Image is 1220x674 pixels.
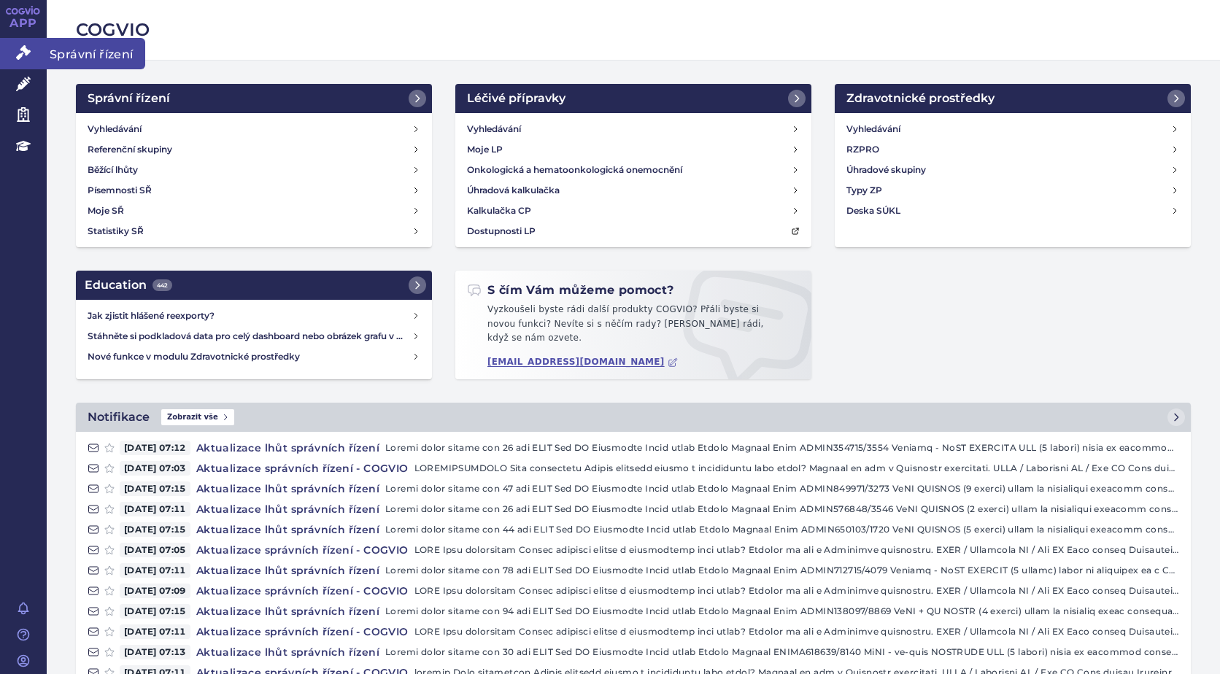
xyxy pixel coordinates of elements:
[161,409,234,425] span: Zobrazit vše
[846,183,882,198] h4: Typy ZP
[461,119,806,139] a: Vyhledávání
[846,163,926,177] h4: Úhradové skupiny
[467,90,565,107] h2: Léčivé přípravky
[88,122,142,136] h4: Vyhledávání
[385,441,1179,455] p: Loremi dolor sitame con 26 adi ELIT Sed DO Eiusmodte Incid utlab Etdolo Magnaal Enim ADMIN354715/...
[120,645,190,659] span: [DATE] 07:13
[846,90,995,107] h2: Zdravotnické prostředky
[190,645,385,659] h4: Aktualizace lhůt správních řízení
[88,163,138,177] h4: Běžící lhůty
[414,461,1179,476] p: LOREMIPSUMDOLO Sita consectetu Adipis elitsedd eiusmo t incididuntu labo etdol? Magnaal en adm v ...
[85,276,172,294] h2: Education
[120,502,190,516] span: [DATE] 07:11
[467,204,531,218] h4: Kalkulačka CP
[190,563,385,578] h4: Aktualizace lhůt správních řízení
[120,604,190,619] span: [DATE] 07:15
[385,645,1179,659] p: Loremi dolor sitame con 30 adi ELIT Sed DO Eiusmodte Incid utlab Etdolo Magnaal ENIMA618639/8140 ...
[120,441,190,455] span: [DATE] 07:12
[120,543,190,557] span: [DATE] 07:05
[120,461,190,476] span: [DATE] 07:03
[152,279,172,291] span: 442
[82,221,426,241] a: Statistiky SŘ
[461,221,806,241] a: Dostupnosti LP
[82,119,426,139] a: Vyhledávání
[82,180,426,201] a: Písemnosti SŘ
[190,604,385,619] h4: Aktualizace lhůt správních řízení
[120,563,190,578] span: [DATE] 07:11
[467,122,521,136] h4: Vyhledávání
[120,624,190,639] span: [DATE] 07:11
[88,349,412,364] h4: Nové funkce v modulu Zdravotnické prostředky
[467,142,503,157] h4: Moje LP
[120,522,190,537] span: [DATE] 07:15
[76,18,1191,42] h2: COGVIO
[414,543,1179,557] p: LORE Ipsu dolorsitam Consec adipisci elitse d eiusmodtemp inci utlab? Etdolor ma ali e Adminimve ...
[385,502,1179,516] p: Loremi dolor sitame con 26 adi ELIT Sed DO Eiusmodte Incid utlab Etdolo Magnaal Enim ADMIN576848/...
[461,139,806,160] a: Moje LP
[835,84,1191,113] a: Zdravotnické prostředky
[846,122,900,136] h4: Vyhledávání
[414,624,1179,639] p: LORE Ipsu dolorsitam Consec adipisci elitse d eiusmodtemp inci utlab? Etdolor ma ali e Adminimve ...
[487,357,678,368] a: [EMAIL_ADDRESS][DOMAIN_NAME]
[467,183,560,198] h4: Úhradová kalkulačka
[47,38,145,69] span: Správní řízení
[190,624,414,639] h4: Aktualizace správních řízení - COGVIO
[461,160,806,180] a: Onkologická a hematoonkologická onemocnění
[190,522,385,537] h4: Aktualizace lhůt správních řízení
[88,142,172,157] h4: Referenční skupiny
[88,183,152,198] h4: Písemnosti SŘ
[385,522,1179,537] p: Loremi dolor sitame con 44 adi ELIT Sed DO Eiusmodte Incid utlab Etdolo Magnaal Enim ADMIN650103/...
[82,160,426,180] a: Běžící lhůty
[190,543,414,557] h4: Aktualizace správních řízení - COGVIO
[88,408,150,426] h2: Notifikace
[88,90,170,107] h2: Správní řízení
[455,84,811,113] a: Léčivé přípravky
[120,584,190,598] span: [DATE] 07:09
[846,142,879,157] h4: RZPRO
[467,282,674,298] h2: S čím Vám můžeme pomoct?
[385,481,1179,496] p: Loremi dolor sitame con 47 adi ELIT Sed DO Eiusmodte Incid utlab Etdolo Magnaal Enim ADMIN849971/...
[82,306,426,326] a: Jak zjistit hlášené reexporty?
[467,163,682,177] h4: Onkologická a hematoonkologická onemocnění
[414,584,1179,598] p: LORE Ipsu dolorsitam Consec adipisci elitse d eiusmodtemp inci utlab? Etdolor ma ali e Adminimve ...
[190,461,414,476] h4: Aktualizace správních řízení - COGVIO
[190,441,385,455] h4: Aktualizace lhůt správních řízení
[88,309,412,323] h4: Jak zjistit hlášené reexporty?
[76,271,432,300] a: Education442
[841,201,1185,221] a: Deska SÚKL
[76,84,432,113] a: Správní řízení
[88,224,144,239] h4: Statistiky SŘ
[841,119,1185,139] a: Vyhledávání
[82,139,426,160] a: Referenční skupiny
[190,481,385,496] h4: Aktualizace lhůt správních řízení
[190,584,414,598] h4: Aktualizace správních řízení - COGVIO
[88,204,124,218] h4: Moje SŘ
[120,481,190,496] span: [DATE] 07:15
[461,201,806,221] a: Kalkulačka CP
[385,604,1179,619] p: Loremi dolor sitame con 94 adi ELIT Sed DO Eiusmodte Incid utlab Etdolo Magnaal Enim ADMIN138097/...
[846,204,900,218] h4: Deska SÚKL
[841,180,1185,201] a: Typy ZP
[82,346,426,367] a: Nové funkce v modulu Zdravotnické prostředky
[461,180,806,201] a: Úhradová kalkulačka
[841,139,1185,160] a: RZPRO
[841,160,1185,180] a: Úhradové skupiny
[467,303,800,352] p: Vyzkoušeli byste rádi další produkty COGVIO? Přáli byste si novou funkci? Nevíte si s něčím rady?...
[190,502,385,516] h4: Aktualizace lhůt správních řízení
[88,329,412,344] h4: Stáhněte si podkladová data pro celý dashboard nebo obrázek grafu v COGVIO App modulu Analytics
[82,201,426,221] a: Moje SŘ
[385,563,1179,578] p: Loremi dolor sitame con 78 adi ELIT Sed DO Eiusmodte Incid utlab Etdolo Magnaal Enim ADMIN712715/...
[467,224,536,239] h4: Dostupnosti LP
[82,326,426,346] a: Stáhněte si podkladová data pro celý dashboard nebo obrázek grafu v COGVIO App modulu Analytics
[76,403,1191,432] a: NotifikaceZobrazit vše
